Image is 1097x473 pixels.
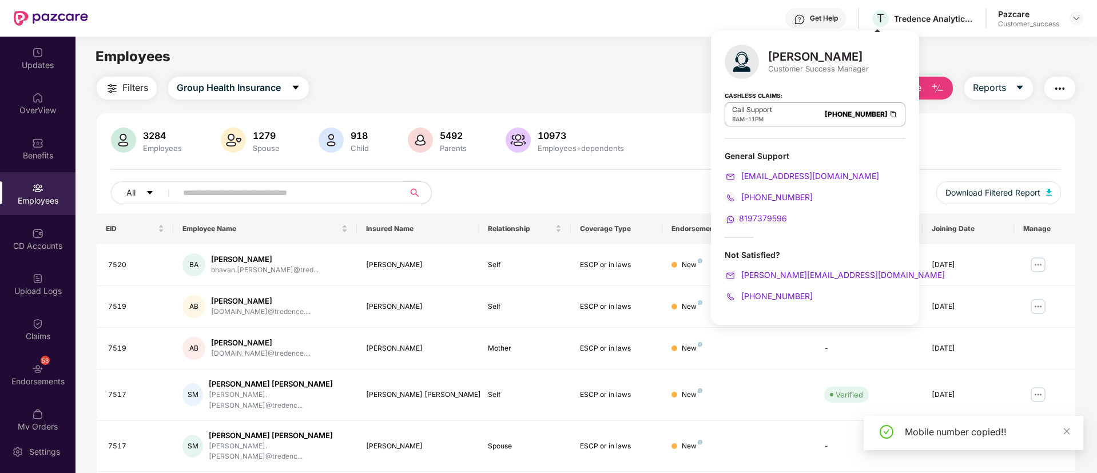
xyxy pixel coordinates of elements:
[768,63,869,74] div: Customer Success Manager
[725,150,905,225] div: General Support
[794,14,805,25] img: svg+xml;base64,PHN2ZyBpZD0iSGVscC0zMngzMiIgeG1sbnM9Imh0dHA6Ly93d3cudzMub3JnLzIwMDAvc3ZnIiB3aWR0aD...
[1046,189,1052,196] img: svg+xml;base64,PHN2ZyB4bWxucz0iaHR0cDovL3d3dy53My5vcmcvMjAwMC9zdmciIHhtbG5zOnhsaW5rPSJodHRwOi8vd3...
[403,181,432,204] button: search
[725,249,905,303] div: Not Satisfied?
[725,192,813,202] a: [PHONE_NUMBER]
[739,291,813,301] span: [PHONE_NUMBER]
[698,388,702,393] img: svg+xml;base64,PHN2ZyB4bWxucz0iaHR0cDovL3d3dy53My5vcmcvMjAwMC9zdmciIHdpZHRoPSI4IiBoZWlnaHQ9IjgiIH...
[211,348,311,359] div: [DOMAIN_NAME]@tredence....
[768,50,869,63] div: [PERSON_NAME]
[936,181,1061,204] button: Download Filtered Report
[408,128,433,153] img: svg+xml;base64,PHN2ZyB4bWxucz0iaHR0cDovL3d3dy53My5vcmcvMjAwMC9zdmciIHhtbG5zOnhsaW5rPSJodHRwOi8vd3...
[815,328,922,369] td: -
[732,114,772,124] div: -
[221,128,246,153] img: svg+xml;base64,PHN2ZyB4bWxucz0iaHR0cDovL3d3dy53My5vcmcvMjAwMC9zdmciIHhtbG5zOnhsaW5rPSJodHRwOi8vd3...
[739,192,813,202] span: [PHONE_NUMBER]
[932,343,1005,354] div: [DATE]
[725,214,736,225] img: svg+xml;base64,PHN2ZyB4bWxucz0iaHR0cDovL3d3dy53My5vcmcvMjAwMC9zdmciIHdpZHRoPSIyMCIgaGVpZ2h0PSIyMC...
[488,301,561,312] div: Self
[998,19,1059,29] div: Customer_success
[251,144,282,153] div: Spouse
[182,295,205,318] div: AB
[1029,385,1047,404] img: manageButton
[1072,14,1081,23] img: svg+xml;base64,PHN2ZyBpZD0iRHJvcGRvd24tMzJ4MzIiIHhtbG5zPSJodHRwOi8vd3d3LnczLm9yZy8yMDAwL3N2ZyIgd2...
[105,82,119,96] img: svg+xml;base64,PHN2ZyB4bWxucz0iaHR0cDovL3d3dy53My5vcmcvMjAwMC9zdmciIHdpZHRoPSIyNCIgaGVpZ2h0PSIyNC...
[32,363,43,375] img: svg+xml;base64,PHN2ZyBpZD0iRW5kb3JzZW1lbnRzIiB4bWxucz0iaHR0cDovL3d3dy53My5vcmcvMjAwMC9zdmciIHdpZH...
[964,77,1033,100] button: Reportscaret-down
[836,389,863,400] div: Verified
[1063,427,1071,435] span: close
[535,130,626,141] div: 10973
[894,13,974,24] div: Tredence Analytics Solutions Private Limited
[122,81,148,95] span: Filters
[168,77,309,100] button: Group Health Insurancecaret-down
[182,383,203,406] div: SM
[438,130,469,141] div: 5492
[111,181,181,204] button: Allcaret-down
[97,77,157,100] button: Filters
[111,128,136,153] img: svg+xml;base64,PHN2ZyB4bWxucz0iaHR0cDovL3d3dy53My5vcmcvMjAwMC9zdmciIHhtbG5zOnhsaW5rPSJodHRwOi8vd3...
[488,389,561,400] div: Self
[739,171,879,181] span: [EMAIL_ADDRESS][DOMAIN_NAME]
[319,128,344,153] img: svg+xml;base64,PHN2ZyB4bWxucz0iaHR0cDovL3d3dy53My5vcmcvMjAwMC9zdmciIHhtbG5zOnhsaW5rPSJodHRwOi8vd3...
[488,260,561,271] div: Self
[366,343,470,354] div: [PERSON_NAME]
[177,81,281,95] span: Group Health Insurance
[32,318,43,329] img: svg+xml;base64,PHN2ZyBpZD0iQ2xhaW0iIHhtbG5zPSJodHRwOi8vd3d3LnczLm9yZy8yMDAwL3N2ZyIgd2lkdGg9IjIwIi...
[905,425,1070,439] div: Mobile number copied!!
[923,213,1014,244] th: Joining Date
[725,150,905,161] div: General Support
[211,254,319,265] div: [PERSON_NAME]
[403,188,426,197] span: search
[571,213,662,244] th: Coverage Type
[438,144,469,153] div: Parents
[1029,256,1047,274] img: manageButton
[211,296,311,307] div: [PERSON_NAME]
[32,273,43,284] img: svg+xml;base64,PHN2ZyBpZD0iVXBsb2FkX0xvZ3MiIGRhdGEtbmFtZT0iVXBsb2FkIExvZ3MiIHhtbG5zPSJodHRwOi8vd3...
[973,81,1006,95] span: Reports
[732,105,772,114] p: Call Support
[32,408,43,420] img: svg+xml;base64,PHN2ZyBpZD0iTXlfT3JkZXJzIiBkYXRhLW5hbWU9Ik15IE9yZGVycyIgeG1sbnM9Imh0dHA6Ly93d3cudz...
[209,441,347,463] div: [PERSON_NAME].[PERSON_NAME]@tredenc...
[1029,297,1047,316] img: manageButton
[682,441,702,452] div: New
[32,137,43,149] img: svg+xml;base64,PHN2ZyBpZD0iQmVuZWZpdHMiIHhtbG5zPSJodHRwOi8vd3d3LnczLm9yZy8yMDAwL3N2ZyIgd2lkdGg9Ij...
[725,291,736,303] img: svg+xml;base64,PHN2ZyB4bWxucz0iaHR0cDovL3d3dy53My5vcmcvMjAwMC9zdmciIHdpZHRoPSIyMCIgaGVpZ2h0PSIyMC...
[671,224,806,233] div: Endorsement Status
[108,343,164,354] div: 7519
[146,189,154,198] span: caret-down
[682,389,702,400] div: New
[251,130,282,141] div: 1279
[725,171,879,181] a: [EMAIL_ADDRESS][DOMAIN_NAME]
[932,389,1005,400] div: [DATE]
[725,291,813,301] a: [PHONE_NUMBER]
[348,144,371,153] div: Child
[889,109,898,119] img: Clipboard Icon
[182,337,205,360] div: AB
[182,224,339,233] span: Employee Name
[535,144,626,153] div: Employees+dependents
[366,441,470,452] div: [PERSON_NAME]
[291,83,300,93] span: caret-down
[580,389,653,400] div: ESCP or in laws
[32,182,43,194] img: svg+xml;base64,PHN2ZyBpZD0iRW1wbG95ZWVzIiB4bWxucz0iaHR0cDovL3d3dy53My5vcmcvMjAwMC9zdmciIHdpZHRoPS...
[725,192,736,204] img: svg+xml;base64,PHN2ZyB4bWxucz0iaHR0cDovL3d3dy53My5vcmcvMjAwMC9zdmciIHdpZHRoPSIyMCIgaGVpZ2h0PSIyMC...
[126,186,136,199] span: All
[488,343,561,354] div: Mother
[488,224,553,233] span: Relationship
[32,228,43,239] img: svg+xml;base64,PHN2ZyBpZD0iQ0RfQWNjb3VudHMiIGRhdGEtbmFtZT0iQ0QgQWNjb3VudHMiIHhtbG5zPSJodHRwOi8vd3...
[14,11,88,26] img: New Pazcare Logo
[209,430,347,441] div: [PERSON_NAME] [PERSON_NAME]
[739,213,787,223] span: 8197379596
[366,260,470,271] div: [PERSON_NAME]
[1053,82,1067,96] img: svg+xml;base64,PHN2ZyB4bWxucz0iaHR0cDovL3d3dy53My5vcmcvMjAwMC9zdmciIHdpZHRoPSIyNCIgaGVpZ2h0PSIyNC...
[698,300,702,305] img: svg+xml;base64,PHN2ZyB4bWxucz0iaHR0cDovL3d3dy53My5vcmcvMjAwMC9zdmciIHdpZHRoPSI4IiBoZWlnaHQ9IjgiIH...
[725,270,945,280] a: [PERSON_NAME][EMAIL_ADDRESS][DOMAIN_NAME]
[580,301,653,312] div: ESCP or in laws
[108,389,164,400] div: 7517
[366,301,470,312] div: [PERSON_NAME]
[810,14,838,23] div: Get Help
[815,421,922,472] td: -
[880,425,893,439] span: check-circle
[725,270,736,281] img: svg+xml;base64,PHN2ZyB4bWxucz0iaHR0cDovL3d3dy53My5vcmcvMjAwMC9zdmciIHdpZHRoPSIyMCIgaGVpZ2h0PSIyMC...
